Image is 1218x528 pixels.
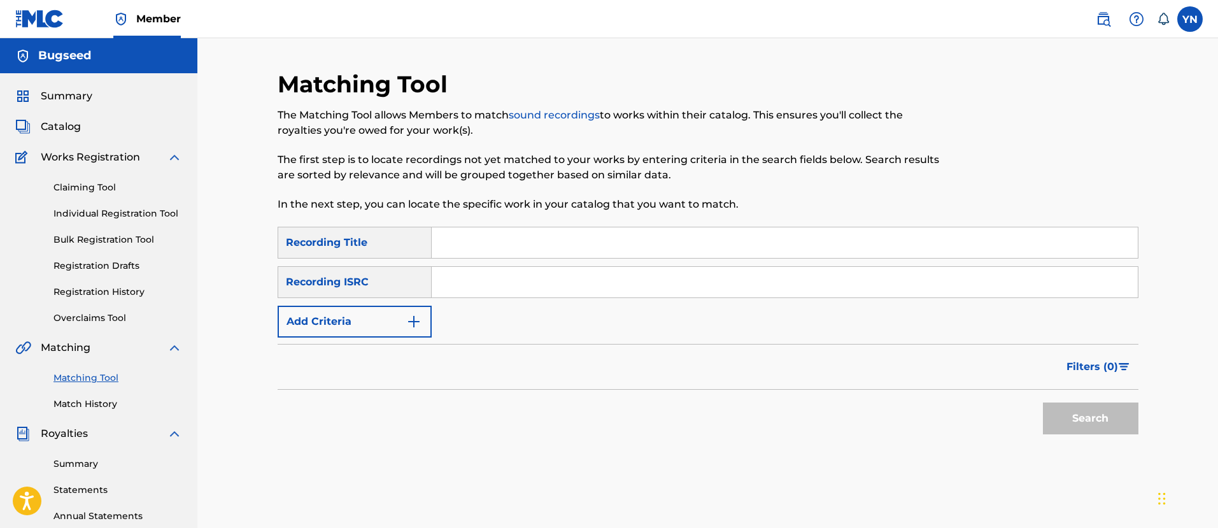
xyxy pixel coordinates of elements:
h2: Matching Tool [278,70,454,99]
img: MLC Logo [15,10,64,28]
a: Summary [53,457,182,471]
a: Matching Tool [53,371,182,385]
p: In the next step, you can locate the specific work in your catalog that you want to match. [278,197,940,212]
a: Registration Drafts [53,259,182,273]
a: SummarySummary [15,89,92,104]
a: Match History [53,397,182,411]
h5: Bugseed [38,48,91,63]
img: Works Registration [15,150,32,165]
div: Notifications [1157,13,1170,25]
iframe: Resource Center [1182,340,1218,443]
a: sound recordings [509,109,600,121]
img: help [1129,11,1144,27]
img: Catalog [15,119,31,134]
span: Royalties [41,426,88,441]
span: Matching [41,340,90,355]
a: Bulk Registration Tool [53,233,182,246]
a: Overclaims Tool [53,311,182,325]
iframe: Chat Widget [1154,467,1218,528]
button: Add Criteria [278,306,432,338]
img: expand [167,426,182,441]
div: User Menu [1177,6,1203,32]
a: CatalogCatalog [15,119,81,134]
p: The first step is to locate recordings not yet matched to your works by entering criteria in the ... [278,152,940,183]
div: ドラッグ [1158,480,1166,518]
a: Public Search [1091,6,1116,32]
a: Claiming Tool [53,181,182,194]
img: 9d2ae6d4665cec9f34b9.svg [406,314,421,329]
a: Statements [53,483,182,497]
a: Individual Registration Tool [53,207,182,220]
a: Annual Statements [53,510,182,523]
span: Filters ( 0 ) [1066,359,1118,375]
img: expand [167,340,182,355]
img: Top Rightsholder [113,11,129,27]
div: Help [1124,6,1149,32]
img: Royalties [15,426,31,441]
img: Accounts [15,48,31,64]
span: Member [136,11,181,26]
form: Search Form [278,227,1138,441]
span: Catalog [41,119,81,134]
p: The Matching Tool allows Members to match to works within their catalog. This ensures you'll coll... [278,108,940,138]
img: Summary [15,89,31,104]
div: チャットウィジェット [1154,467,1218,528]
span: Works Registration [41,150,140,165]
img: filter [1119,363,1129,371]
button: Filters (0) [1059,351,1138,383]
img: expand [167,150,182,165]
span: Summary [41,89,92,104]
img: search [1096,11,1111,27]
img: Matching [15,340,31,355]
a: Registration History [53,285,182,299]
